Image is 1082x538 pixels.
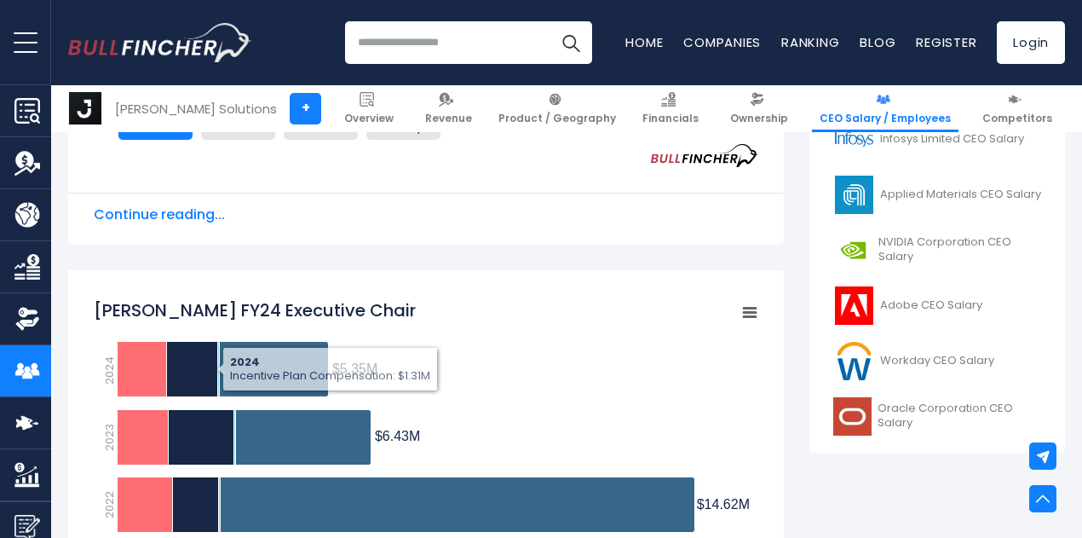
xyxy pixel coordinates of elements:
a: Overview [337,85,401,132]
a: + [290,93,321,124]
img: NVDA logo [832,231,873,269]
img: AMAT logo [832,176,875,214]
a: NVIDIA Corporation CEO Salary [822,227,1052,274]
a: Revenue [417,85,480,132]
div: [PERSON_NAME] Solutions [115,99,277,119]
img: ADBE logo [832,286,875,325]
img: Ownership [14,306,40,332]
a: Adobe CEO Salary [822,282,1052,329]
tspan: $6.43M [375,429,420,443]
span: Infosys Limited CEO Salary [880,132,1024,147]
text: 2022 [101,491,118,518]
a: Go to homepage [68,23,251,62]
a: Ownership [722,85,796,132]
span: Continue reading... [94,205,758,225]
span: Workday CEO Salary [880,354,994,368]
span: Product / Geography [498,112,616,125]
span: NVIDIA Corporation CEO Salary [878,235,1042,264]
img: J logo [69,92,101,124]
span: Overview [344,112,394,125]
img: INFY logo [832,120,875,159]
a: Oracle Corporation CEO Salary [822,393,1052,440]
a: Blog [860,33,895,51]
span: Ownership [730,112,788,125]
span: CEO Salary / Employees [820,112,951,125]
a: Companies [683,33,761,51]
a: Infosys Limited CEO Salary [822,116,1052,163]
a: Product / Geography [491,85,624,132]
a: Applied Materials CEO Salary [822,171,1052,218]
a: Financials [635,85,706,132]
text: 2023 [101,424,118,451]
tspan: [PERSON_NAME] FY24 Executive Chair [94,298,416,322]
button: Search [550,21,592,64]
a: Ranking [781,33,839,51]
a: Home [625,33,663,51]
tspan: $5.35M [332,362,377,376]
img: WDAY logo [832,342,875,380]
text: 2024 [101,356,118,385]
span: Oracle Corporation CEO Salary [878,402,1042,431]
span: Financials [642,112,699,125]
tspan: $14.62M [697,497,750,512]
span: Applied Materials CEO Salary [880,188,1041,202]
img: Bullfincher logo [68,23,252,62]
span: Competitors [982,112,1052,125]
a: Register [916,33,976,51]
a: Workday CEO Salary [822,338,1052,385]
a: Login [997,21,1065,64]
img: ORCL logo [832,397,872,436]
span: Adobe CEO Salary [880,298,982,313]
a: Competitors [975,85,1060,132]
span: Revenue [425,112,472,125]
a: CEO Salary / Employees [812,85,958,132]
